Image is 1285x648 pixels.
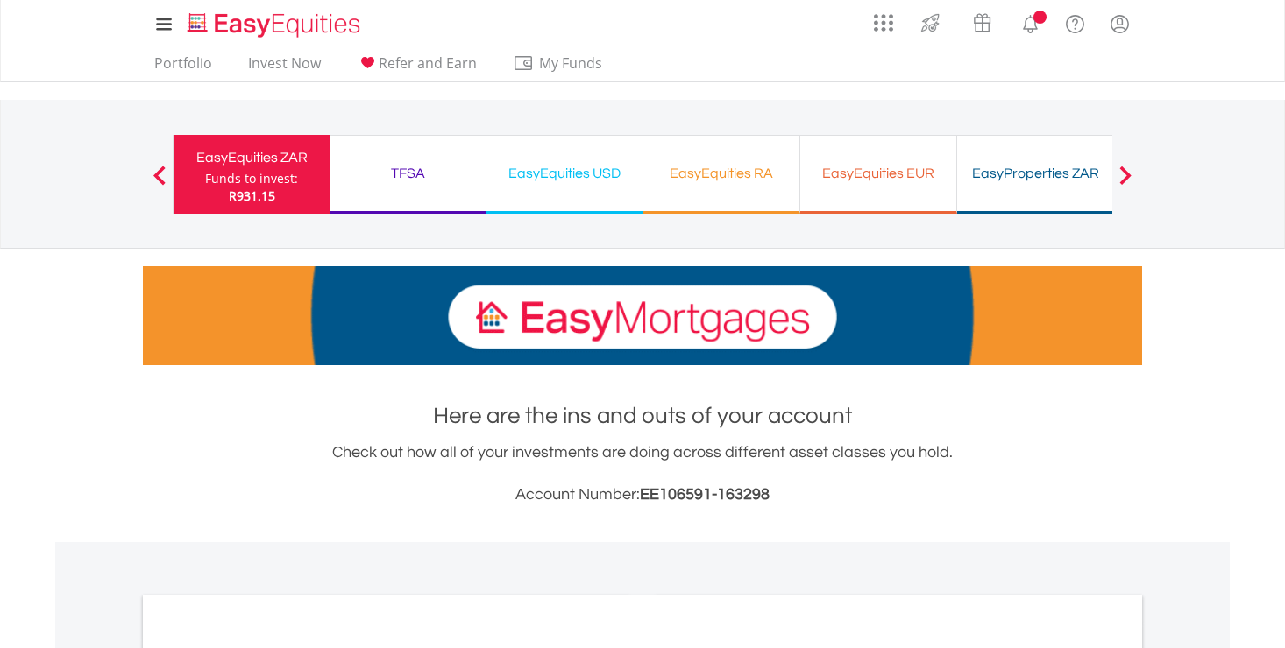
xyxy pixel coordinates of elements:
h1: Here are the ins and outs of your account [143,400,1142,432]
div: EasyEquities EUR [811,161,946,186]
a: My Profile [1097,4,1142,43]
img: grid-menu-icon.svg [874,13,893,32]
a: AppsGrid [863,4,905,32]
div: Check out how all of your investments are doing across different asset classes you hold. [143,440,1142,507]
a: Home page [181,4,367,39]
span: My Funds [513,52,628,74]
div: Funds to invest: [205,170,298,187]
span: R931.15 [229,187,275,204]
a: Vouchers [956,4,1008,37]
div: TFSA [340,161,475,186]
img: EasyEquities_Logo.png [184,11,367,39]
div: EasyEquities RA [654,161,789,186]
span: Refer and Earn [379,53,477,73]
a: Notifications [1008,4,1053,39]
a: Portfolio [147,54,219,81]
img: thrive-v2.svg [916,9,945,37]
div: EasyEquities ZAR [184,145,319,170]
a: Invest Now [241,54,328,81]
a: Refer and Earn [350,54,484,81]
button: Previous [142,174,177,192]
h3: Account Number: [143,482,1142,507]
div: EasyProperties ZAR [968,161,1103,186]
a: FAQ's and Support [1053,4,1097,39]
img: EasyMortage Promotion Banner [143,266,1142,365]
img: vouchers-v2.svg [968,9,997,37]
button: Next [1108,174,1143,192]
div: EasyEquities USD [497,161,632,186]
span: EE106591-163298 [640,486,770,503]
